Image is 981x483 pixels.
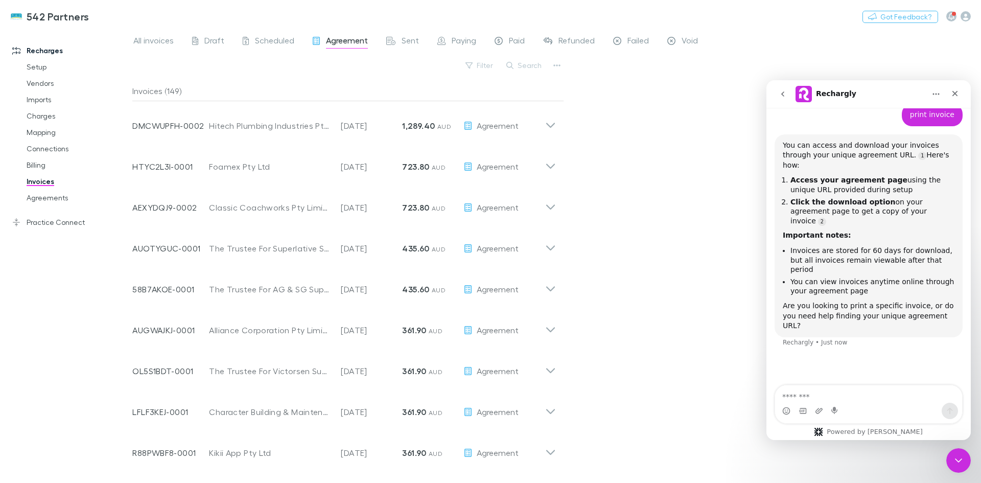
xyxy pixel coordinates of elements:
[558,35,595,49] span: Refunded
[209,120,331,132] div: Hitech Plumbing Industries Pty Ltd
[432,164,446,171] span: AUD
[16,91,138,108] a: Imports
[341,120,402,132] p: [DATE]
[341,242,402,255] p: [DATE]
[132,120,209,132] p: DMCWUPFH-0002
[10,10,22,22] img: 542 Partners's Logo
[341,447,402,459] p: [DATE]
[477,243,519,253] span: Agreement
[402,407,426,417] strong: 361.90
[209,406,331,418] div: Character Building & Maintenance Pty Ltd
[124,142,564,183] div: HTYC2L3I-0001Foamex Pty Ltd[DATE]723.80 AUDAgreement
[209,283,331,295] div: The Trustee For AG & SG Superannuation Fund
[429,327,442,335] span: AUD
[509,35,525,49] span: Paid
[27,10,89,22] h3: 542 Partners
[627,35,649,49] span: Failed
[132,201,209,214] p: AEXYDQJ9-0002
[16,190,138,206] a: Agreements
[132,365,209,377] p: OL5S1BDT-0001
[209,201,331,214] div: Classic Coachworks Pty Limited
[4,4,96,29] a: 542 Partners
[124,224,564,265] div: AUOTYGUC-0001The Trustee For Superlative Super Fund[DATE]435.60 AUDAgreement
[132,447,209,459] p: R88PWBF8-0001
[477,162,519,171] span: Agreement
[2,42,138,59] a: Recharges
[341,324,402,336] p: [DATE]
[16,141,138,157] a: Connections
[124,306,564,347] div: AUGWAJKJ-0001Alliance Corporation Pty Limited[DATE]361.90 AUDAgreement
[124,347,564,387] div: OL5S1BDT-0001The Trustee For Victorsen Superannuation Fund[DATE]361.90 AUDAgreement
[16,173,138,190] a: Invoices
[402,243,429,254] strong: 435.60
[133,35,174,49] span: All invoices
[402,448,426,458] strong: 361.90
[209,242,331,255] div: The Trustee For Superlative Super Fund
[402,121,435,131] strong: 1,289.40
[452,35,476,49] span: Paying
[946,448,971,473] iframe: Intercom live chat
[402,366,426,376] strong: 361.90
[402,284,429,294] strong: 435.60
[682,35,698,49] span: Void
[432,204,446,212] span: AUD
[16,59,138,75] a: Setup
[460,59,499,72] button: Filter
[204,35,224,49] span: Draft
[16,157,138,173] a: Billing
[341,283,402,295] p: [DATE]
[16,75,138,91] a: Vendors
[432,286,446,294] span: AUD
[477,121,519,130] span: Agreement
[477,448,519,457] span: Agreement
[437,123,451,130] span: AUD
[209,324,331,336] div: Alliance Corporation Pty Limited
[477,284,519,294] span: Agreement
[402,202,429,213] strong: 723.80
[477,366,519,376] span: Agreement
[255,35,294,49] span: Scheduled
[132,160,209,173] p: HTYC2L3I-0001
[766,80,971,440] iframe: Intercom live chat
[326,35,368,49] span: Agreement
[132,283,209,295] p: 58B7AKOE-0001
[124,101,564,142] div: DMCWUPFH-0002Hitech Plumbing Industries Pty Ltd[DATE]1,289.40 AUDAgreement
[501,59,548,72] button: Search
[209,160,331,173] div: Foamex Pty Ltd
[341,365,402,377] p: [DATE]
[2,214,138,231] a: Practice Connect
[132,324,209,336] p: AUGWAJKJ-0001
[209,447,331,459] div: Kikii App Pty Ltd
[341,201,402,214] p: [DATE]
[402,325,426,335] strong: 361.90
[124,428,564,469] div: R88PWBF8-0001Kikii App Pty Ltd[DATE]361.90 AUDAgreement
[341,160,402,173] p: [DATE]
[477,325,519,335] span: Agreement
[477,407,519,417] span: Agreement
